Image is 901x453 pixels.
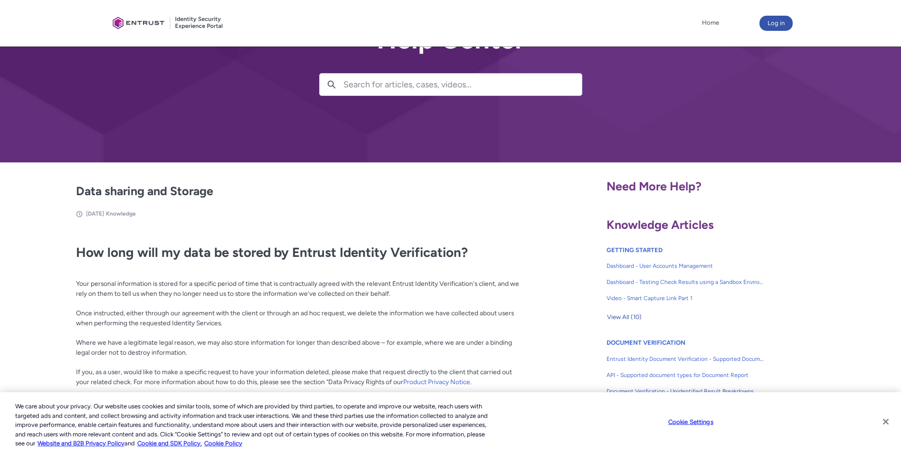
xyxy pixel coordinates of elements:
button: Close [875,411,896,432]
span: Need More Help? [607,179,702,193]
span: Video - Smart Capture Link Part 1 [607,294,764,302]
span: Knowledge Articles [607,217,714,232]
a: Dashboard - Testing Check Results using a Sandbox Environment [607,274,764,290]
a: DOCUMENT VERIFICATION [607,339,685,346]
span: Dashboard - Testing Check Results using a Sandbox Environment [607,278,764,286]
span: Document Verification - Unidentified Result Breakdowns [607,387,764,396]
button: Log in [759,16,793,31]
button: Cookie Settings [661,413,721,432]
a: More information about our cookie policy., opens in a new tab [38,440,124,447]
h2: Data sharing and Storage [76,182,525,200]
span: Entrust Identity Document Verification - Supported Document type and size [607,355,764,363]
h1: How long will my data be stored by Entrust Identity Verification? [76,245,525,260]
button: View All (10) [607,310,642,325]
a: Home [700,16,721,30]
li: Knowledge [106,209,136,218]
span: Dashboard - User Accounts Management [607,262,764,270]
span: [DATE] [86,210,104,217]
a: GETTING STARTED [607,246,663,254]
span: API - Supported document types for Document Report [607,371,764,379]
p: Your personal information is stored for a specific period of time that is contractually agreed wi... [76,269,525,396]
div: We care about your privacy. Our website uses cookies and similar tools, some of which are provide... [15,402,495,448]
input: Search for articles, cases, videos... [343,74,582,95]
a: Dashboard - User Accounts Management [607,258,764,274]
a: Video - Smart Capture Link Part 1 [607,290,764,306]
span: View All (10) [607,310,642,324]
a: Product Privacy Notice [403,378,470,386]
a: Entrust Identity Document Verification - Supported Document type and size [607,351,764,367]
a: API - Supported document types for Document Report [607,367,764,383]
a: Cookie Policy [204,440,242,447]
h2: Help Center [319,25,582,54]
button: Search [320,74,343,95]
a: Document Verification - Unidentified Result Breakdowns [607,383,764,399]
a: Cookie and SDK Policy. [137,440,202,447]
